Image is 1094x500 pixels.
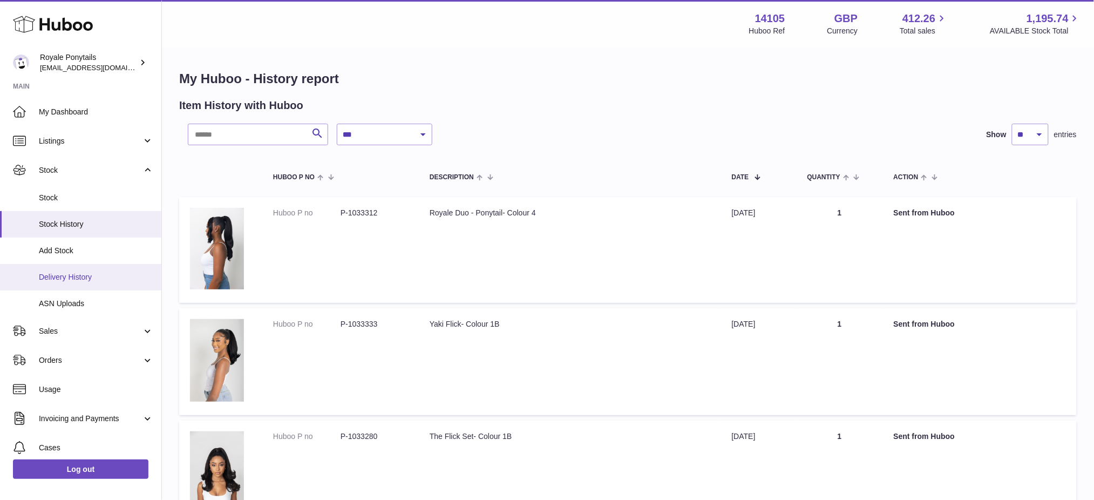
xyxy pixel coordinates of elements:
span: Stock [39,165,142,175]
span: ASN Uploads [39,299,153,309]
span: [EMAIL_ADDRESS][DOMAIN_NAME] [40,63,159,72]
strong: GBP [834,11,858,26]
div: Royale Ponytails [40,52,137,73]
span: Cases [39,443,153,453]
a: Log out [13,460,148,479]
span: Add Stock [39,246,153,256]
span: Orders [39,355,142,366]
span: AVAILABLE Stock Total [990,26,1081,36]
img: internalAdmin-14105@internal.huboo.com [13,55,29,71]
span: Listings [39,136,142,146]
span: 1,195.74 [1027,11,1069,26]
span: Invoicing and Payments [39,414,142,424]
span: Stock [39,193,153,203]
div: Currency [827,26,858,36]
div: Huboo Ref [749,26,785,36]
span: Sales [39,326,142,336]
span: 412.26 [902,11,935,26]
span: Stock History [39,219,153,229]
span: Delivery History [39,272,153,282]
span: My Dashboard [39,107,153,117]
a: 1,195.74 AVAILABLE Stock Total [990,11,1081,36]
a: 412.26 Total sales [900,11,948,36]
span: Usage [39,384,153,395]
span: Total sales [900,26,948,36]
strong: 14105 [755,11,785,26]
